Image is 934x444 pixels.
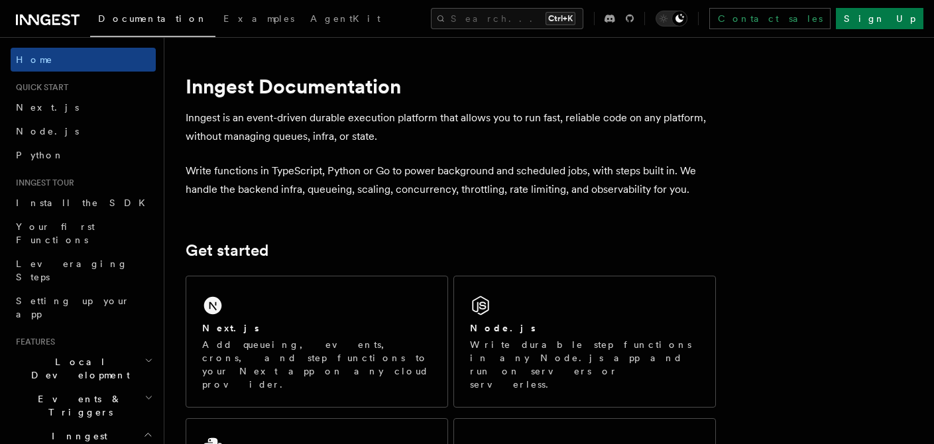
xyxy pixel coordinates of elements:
[453,276,716,408] a: Node.jsWrite durable step functions in any Node.js app and run on servers or serverless.
[11,119,156,143] a: Node.js
[656,11,687,27] button: Toggle dark mode
[470,321,536,335] h2: Node.js
[16,221,95,245] span: Your first Functions
[11,337,55,347] span: Features
[186,162,716,199] p: Write functions in TypeScript, Python or Go to power background and scheduled jobs, with steps bu...
[16,126,79,137] span: Node.js
[11,48,156,72] a: Home
[223,13,294,24] span: Examples
[431,8,583,29] button: Search...Ctrl+K
[16,53,53,66] span: Home
[11,95,156,119] a: Next.js
[310,13,380,24] span: AgentKit
[11,350,156,387] button: Local Development
[186,74,716,98] h1: Inngest Documentation
[11,392,145,419] span: Events & Triggers
[11,289,156,326] a: Setting up your app
[11,82,68,93] span: Quick start
[202,321,259,335] h2: Next.js
[11,143,156,167] a: Python
[202,338,432,391] p: Add queueing, events, crons, and step functions to your Next app on any cloud provider.
[186,241,268,260] a: Get started
[16,197,153,208] span: Install the SDK
[186,109,716,146] p: Inngest is an event-driven durable execution platform that allows you to run fast, reliable code ...
[11,191,156,215] a: Install the SDK
[16,150,64,160] span: Python
[709,8,831,29] a: Contact sales
[11,178,74,188] span: Inngest tour
[11,252,156,289] a: Leveraging Steps
[546,12,575,25] kbd: Ctrl+K
[90,4,215,37] a: Documentation
[11,215,156,252] a: Your first Functions
[302,4,388,36] a: AgentKit
[16,296,130,319] span: Setting up your app
[186,276,448,408] a: Next.jsAdd queueing, events, crons, and step functions to your Next app on any cloud provider.
[11,387,156,424] button: Events & Triggers
[11,355,145,382] span: Local Development
[98,13,207,24] span: Documentation
[16,102,79,113] span: Next.js
[470,338,699,391] p: Write durable step functions in any Node.js app and run on servers or serverless.
[16,258,128,282] span: Leveraging Steps
[215,4,302,36] a: Examples
[836,8,923,29] a: Sign Up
